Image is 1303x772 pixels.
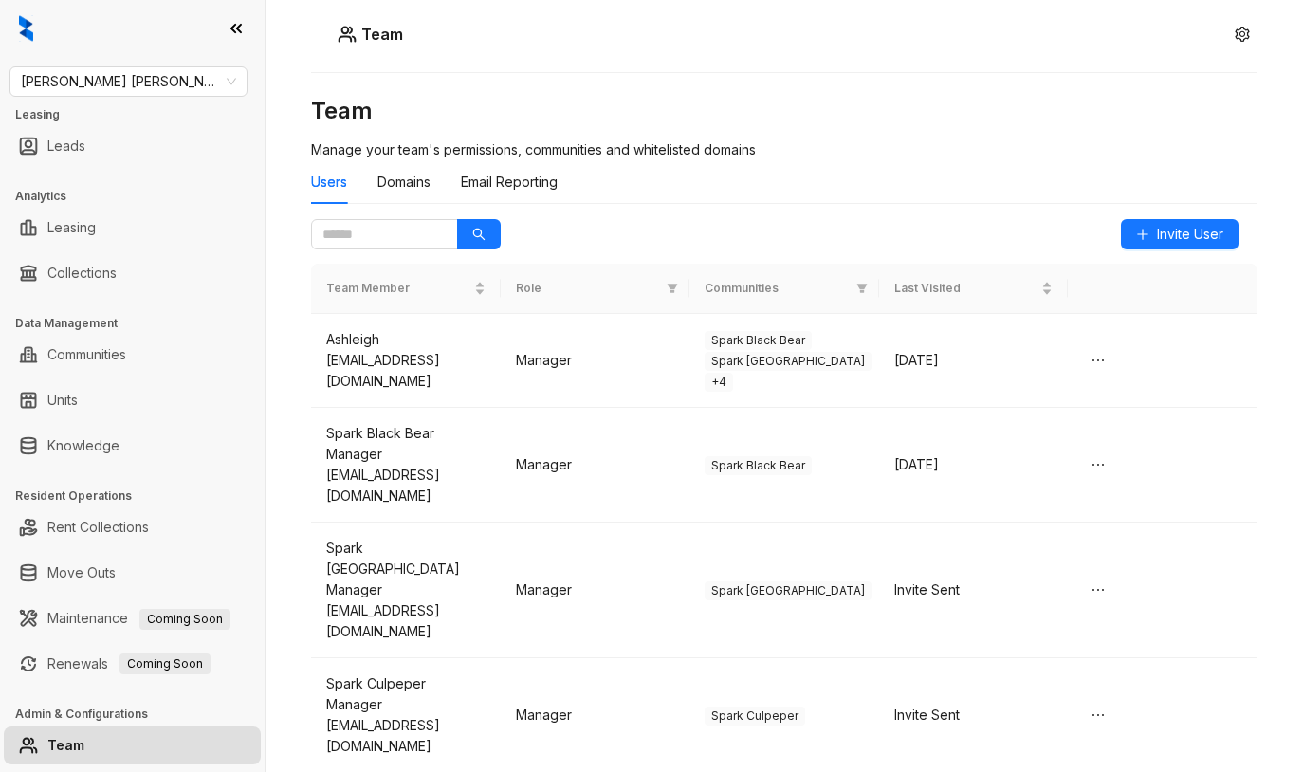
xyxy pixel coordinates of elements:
[47,554,116,592] a: Move Outs
[357,23,403,46] h5: Team
[4,645,261,683] li: Renewals
[663,276,682,302] span: filter
[853,276,872,302] span: filter
[879,264,1069,314] th: Last Visited
[326,600,486,642] div: [EMAIL_ADDRESS][DOMAIN_NAME]
[139,609,230,630] span: Coming Soon
[705,331,812,350] span: Spark Black Bear
[311,264,501,314] th: Team Member
[501,408,690,523] td: Manager
[47,645,211,683] a: RenewalsComing Soon
[4,508,261,546] li: Rent Collections
[119,653,211,674] span: Coming Soon
[377,172,431,193] div: Domains
[1235,27,1250,42] span: setting
[705,456,812,475] span: Spark Black Bear
[705,352,872,371] span: Spark [GEOGRAPHIC_DATA]
[4,336,261,374] li: Communities
[311,141,756,157] span: Manage your team's permissions, communities and whitelisted domains
[47,336,126,374] a: Communities
[894,579,1054,600] div: Invite Sent
[326,465,486,506] div: [EMAIL_ADDRESS][DOMAIN_NAME]
[1091,353,1106,368] span: ellipsis
[326,715,486,757] div: [EMAIL_ADDRESS][DOMAIN_NAME]
[47,381,78,419] a: Units
[326,329,486,350] div: Ashleigh
[4,127,261,165] li: Leads
[326,280,470,298] span: Team Member
[461,172,558,193] div: Email Reporting
[894,705,1054,726] div: Invite Sent
[4,599,261,637] li: Maintenance
[326,538,486,600] div: Spark [GEOGRAPHIC_DATA] Manager
[705,280,849,298] span: Communities
[1157,224,1223,245] span: Invite User
[4,554,261,592] li: Move Outs
[1091,708,1106,723] span: ellipsis
[47,254,117,292] a: Collections
[4,427,261,465] li: Knowledge
[47,209,96,247] a: Leasing
[47,508,149,546] a: Rent Collections
[894,454,1054,475] div: [DATE]
[326,673,486,715] div: Spark Culpeper Manager
[338,25,357,44] img: Users
[21,67,236,96] span: Gates Hudson
[311,96,1257,126] h3: Team
[894,280,1038,298] span: Last Visited
[15,106,265,123] h3: Leasing
[1121,219,1239,249] button: Invite User
[472,228,486,241] span: search
[501,264,690,314] th: Role
[4,726,261,764] li: Team
[894,350,1054,371] div: [DATE]
[15,188,265,205] h3: Analytics
[667,283,678,294] span: filter
[1136,228,1149,241] span: plus
[501,523,690,658] td: Manager
[19,15,33,42] img: logo
[47,427,119,465] a: Knowledge
[47,726,84,764] a: Team
[705,373,733,392] span: + 4
[501,314,690,408] td: Manager
[856,283,868,294] span: filter
[311,172,347,193] div: Users
[15,487,265,505] h3: Resident Operations
[47,127,85,165] a: Leads
[705,581,872,600] span: Spark [GEOGRAPHIC_DATA]
[705,707,805,726] span: Spark Culpeper
[1091,582,1106,597] span: ellipsis
[1091,457,1106,472] span: ellipsis
[15,706,265,723] h3: Admin & Configurations
[516,280,660,298] span: Role
[15,315,265,332] h3: Data Management
[4,209,261,247] li: Leasing
[4,254,261,292] li: Collections
[326,423,486,465] div: Spark Black Bear Manager
[4,381,261,419] li: Units
[326,350,486,392] div: [EMAIL_ADDRESS][DOMAIN_NAME]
